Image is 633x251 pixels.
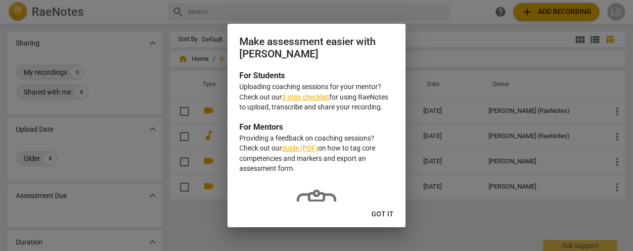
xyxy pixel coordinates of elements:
h2: Make assessment easier with [PERSON_NAME] [239,36,394,60]
a: guide (PDF) [282,144,318,152]
a: 5-step checklist [282,93,329,101]
b: For Students [239,71,285,80]
button: Got it [363,205,402,223]
span: Got it [371,209,394,219]
p: Uploading coaching sessions for your mentor? Check out our for using RaeNotes to upload, transcri... [239,82,394,112]
p: Providing a feedback on coaching sessions? Check out our on how to tag core competencies and mark... [239,133,394,174]
b: For Mentors [239,122,283,132]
